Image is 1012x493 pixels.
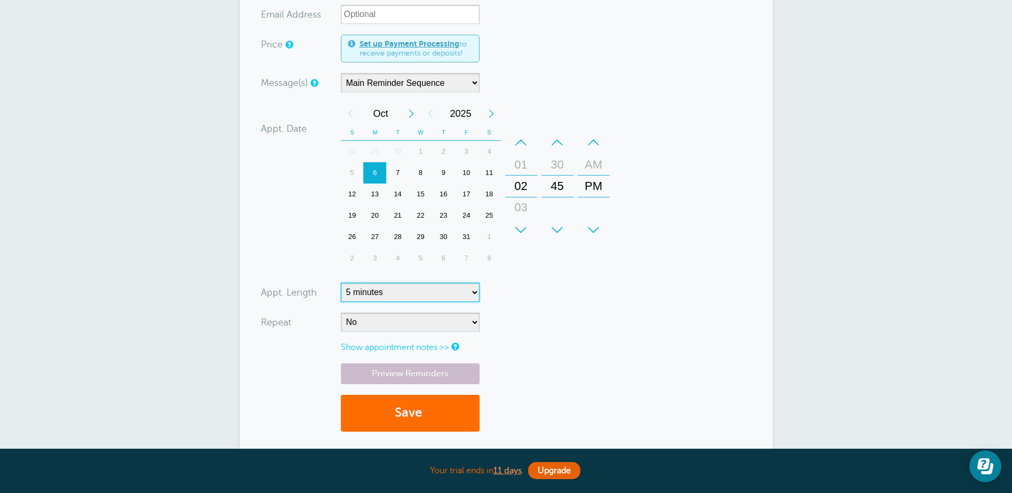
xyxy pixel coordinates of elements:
[581,154,607,176] div: AM
[432,226,455,248] div: Thursday, October 30
[432,184,455,205] div: 16
[363,141,386,162] div: 29
[341,141,364,162] div: Sunday, September 28
[409,141,432,162] div: Wednesday, October 1
[341,395,480,432] button: Save
[478,124,501,141] th: S
[363,248,386,269] div: 3
[432,184,455,205] div: Thursday, October 16
[363,226,386,248] div: 27
[386,162,409,184] div: 7
[360,103,402,124] span: October
[478,226,501,248] div: Saturday, November 1
[341,205,364,226] div: Sunday, October 19
[261,124,307,133] label: Appt. Date
[478,141,501,162] div: 4
[478,162,501,184] div: 11
[451,343,458,350] a: Notes are for internal use only, and are not visible to your clients.
[455,184,478,205] div: Friday, October 17
[386,226,409,248] div: 28
[409,141,432,162] div: 1
[341,184,364,205] div: Sunday, October 12
[432,141,455,162] div: 2
[386,226,409,248] div: Tuesday, October 28
[341,162,364,184] div: 5
[455,205,478,226] div: 24
[341,248,364,269] div: Sunday, November 2
[341,5,480,24] input: Optional
[409,205,432,226] div: 22
[432,248,455,269] div: Thursday, November 6
[409,162,432,184] div: 8
[363,205,386,226] div: Monday, October 20
[478,162,501,184] div: Saturday, October 11
[386,162,409,184] div: Tuesday, October 7
[341,141,364,162] div: 28
[363,162,386,184] div: Today, Monday, October 6
[455,248,478,269] div: Friday, November 7
[421,103,440,124] div: Previous Year
[432,162,455,184] div: 9
[341,205,364,226] div: 19
[363,141,386,162] div: Monday, September 29
[508,218,534,240] div: 04
[455,205,478,226] div: Friday, October 24
[478,248,501,269] div: 8
[505,132,537,241] div: Hours
[386,205,409,226] div: 21
[545,176,570,197] div: 45
[409,205,432,226] div: Wednesday, October 22
[581,176,607,197] div: PM
[478,184,501,205] div: 18
[409,184,432,205] div: 15
[409,248,432,269] div: Wednesday, November 5
[386,124,409,141] th: T
[508,197,534,218] div: 03
[280,10,304,19] span: il Add
[455,248,478,269] div: 7
[261,317,291,327] label: Repeat
[386,141,409,162] div: 30
[478,184,501,205] div: Saturday, October 18
[261,10,280,19] span: Ema
[363,124,386,141] th: M
[341,103,360,124] div: Previous Month
[386,205,409,226] div: Tuesday, October 21
[409,226,432,248] div: Wednesday, October 29
[261,39,283,49] label: Price
[478,248,501,269] div: Saturday, November 8
[541,132,573,241] div: Minutes
[545,154,570,176] div: 30
[455,226,478,248] div: Friday, October 31
[341,162,364,184] div: Sunday, October 5
[341,248,364,269] div: 2
[409,124,432,141] th: W
[261,288,317,297] label: Appt. Length
[261,5,341,24] div: ress
[455,141,478,162] div: 3
[360,39,459,48] a: Set up Payment Processing
[440,103,482,124] span: 2025
[240,459,773,482] div: Your trial ends in .
[310,79,317,86] a: Simple templates and custom messages will use the reminder schedule set under Settings > Reminder...
[482,103,501,124] div: Next Year
[432,162,455,184] div: Thursday, October 9
[432,205,455,226] div: 23
[528,462,580,479] a: Upgrade
[409,184,432,205] div: Wednesday, October 15
[363,226,386,248] div: Monday, October 27
[969,450,1001,482] iframe: Resource center
[261,78,308,88] label: Message(s)
[402,103,421,124] div: Next Month
[341,124,364,141] th: S
[363,184,386,205] div: 13
[478,205,501,226] div: Saturday, October 25
[493,466,522,475] b: 11 days
[386,184,409,205] div: 14
[341,184,364,205] div: 12
[386,248,409,269] div: 4
[360,39,473,58] span: to receive payments or deposits!
[363,162,386,184] div: 6
[508,154,534,176] div: 01
[363,205,386,226] div: 20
